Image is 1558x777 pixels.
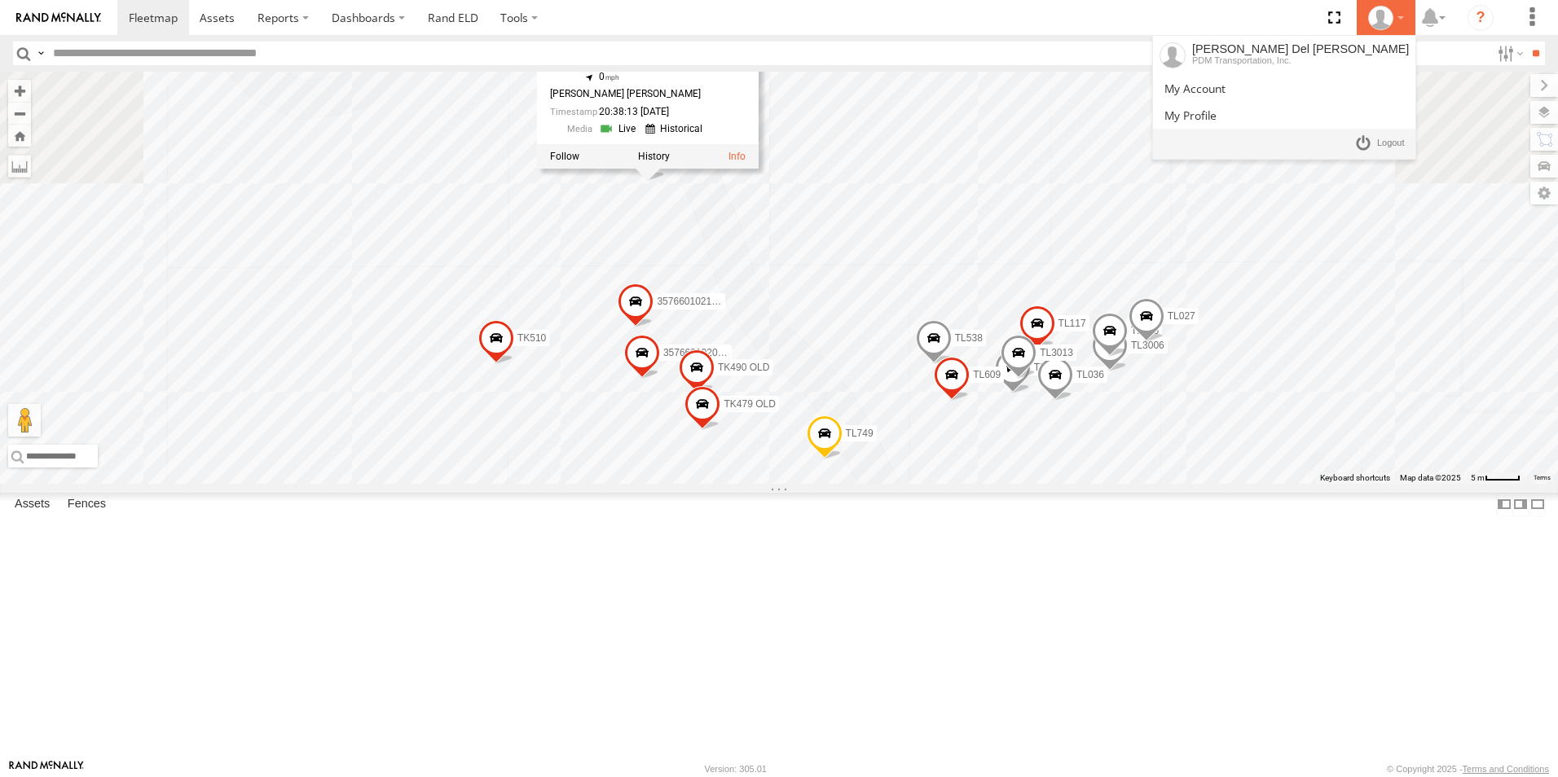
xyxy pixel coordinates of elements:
[1400,473,1461,482] span: Map data ©2025
[1076,369,1104,380] span: TL036
[16,12,101,24] img: rand-logo.svg
[663,347,745,358] span: 357660102055035
[8,404,41,437] button: Drag Pegman onto the map to open Street View
[1320,472,1390,484] button: Keyboard shortcuts
[8,102,31,125] button: Zoom out
[59,493,114,516] label: Fences
[9,761,84,777] a: Visit our Website
[1496,493,1512,516] label: Dock Summary Table to the Left
[1131,340,1164,351] span: TL3006
[1512,493,1529,516] label: Dock Summary Table to the Right
[657,296,738,307] span: 357660102199122
[34,42,47,65] label: Search Query
[599,72,619,83] span: 0
[550,151,579,162] label: Realtime tracking of Asset
[550,90,713,100] div: [PERSON_NAME] [PERSON_NAME]
[1468,5,1494,31] i: ?
[1362,6,1410,30] div: Daniel Del Muro
[955,332,983,344] span: TL538
[8,125,31,147] button: Zoom Home
[1058,318,1086,329] span: TL117
[846,428,874,439] span: TL749
[718,362,769,373] span: TK490 OLD
[1529,493,1546,516] label: Hide Summary Table
[1530,182,1558,204] label: Map Settings
[1491,42,1526,65] label: Search Filter Options
[517,332,546,344] span: TK510
[705,764,767,774] div: Version: 305.01
[645,121,707,137] a: View Historical Media Streams
[728,151,746,162] a: View Asset Details
[1192,42,1409,55] div: [PERSON_NAME] Del [PERSON_NAME]
[973,369,1001,380] span: TL609
[8,80,31,102] button: Zoom in
[638,151,670,162] label: View Asset History
[724,398,775,410] span: TK479 OLD
[8,155,31,178] label: Measure
[1471,473,1485,482] span: 5 m
[7,493,58,516] label: Assets
[1040,347,1073,358] span: TL3013
[1387,764,1549,774] div: © Copyright 2025 -
[550,107,713,117] div: Date/time of location update
[1466,472,1525,484] button: Map Scale: 5 m per 40 pixels
[599,121,640,137] a: View Live Media Streams
[1463,764,1549,774] a: Terms and Conditions
[1192,55,1409,65] div: PDM Transportation, Inc.
[1168,310,1195,322] span: TL027
[1534,475,1551,481] a: Terms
